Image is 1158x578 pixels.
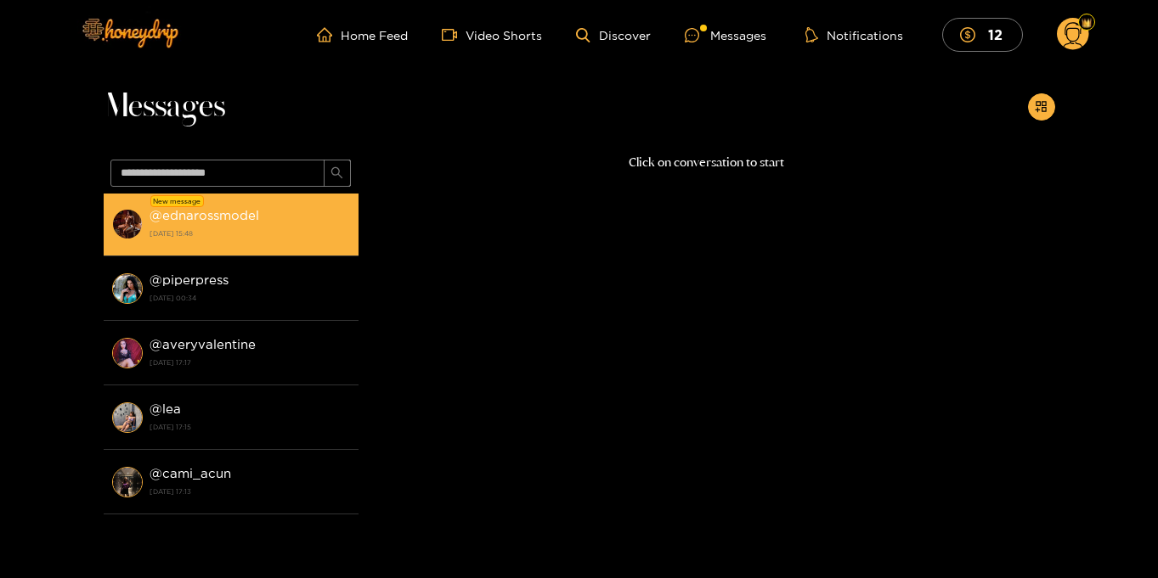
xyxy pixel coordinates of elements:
strong: [DATE] 15:48 [150,226,350,241]
a: Home Feed [317,27,408,42]
strong: [DATE] 17:17 [150,355,350,370]
a: Video Shorts [442,27,542,42]
span: search [330,166,343,181]
button: search [324,160,351,187]
strong: @ ednarossmodel [150,208,259,222]
img: conversation [112,402,143,433]
a: Discover [576,28,650,42]
button: 12 [942,18,1023,51]
strong: @ averyvalentine [150,337,256,351]
img: conversation [112,467,143,497]
span: video-camera [442,27,466,42]
span: appstore-add [1035,100,1048,115]
div: New message [150,195,204,207]
p: Click on conversation to start [359,153,1055,172]
mark: 12 [986,25,1005,43]
strong: @ piperpress [150,272,229,287]
button: Notifications [800,26,908,43]
img: Fan Level [1082,18,1092,28]
div: Messages [685,25,766,45]
strong: [DATE] 00:34 [150,290,350,306]
span: home [317,27,341,42]
img: conversation [112,338,143,368]
span: Messages [104,87,225,127]
strong: @ lea [150,401,181,416]
img: conversation [112,273,143,304]
span: dollar [960,27,984,42]
strong: [DATE] 17:15 [150,419,350,435]
strong: @ cami_acun [150,466,231,480]
img: conversation [112,209,143,239]
strong: [DATE] 17:13 [150,484,350,499]
button: appstore-add [1028,93,1055,121]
